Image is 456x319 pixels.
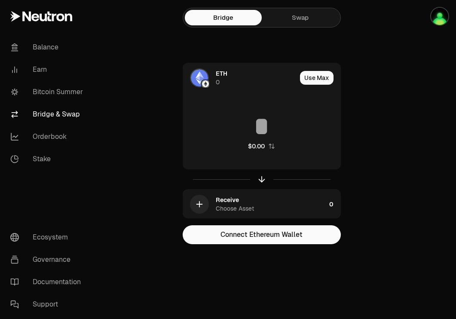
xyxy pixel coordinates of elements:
div: 0 [329,190,340,219]
a: Swap [262,10,339,25]
a: Documentation [3,271,93,293]
div: $0.00 [248,142,265,150]
a: Support [3,293,93,316]
div: ETH LogoEthereum LogoEthereum LogoETH0 [183,63,297,92]
button: Use Max [300,71,334,85]
a: Governance [3,248,93,271]
a: Bitcoin Summer [3,81,93,103]
button: ReceiveChoose Asset0 [183,190,340,219]
a: Earn [3,58,93,81]
button: Connect Ethereum Wallet [183,225,341,244]
div: Choose Asset [216,204,254,213]
a: Stake [3,148,93,170]
img: ETH Logo [191,69,208,86]
img: Atom Staking [431,8,448,25]
a: Bridge & Swap [3,103,93,126]
a: Ecosystem [3,226,93,248]
span: ETH [216,69,227,78]
div: ReceiveChoose Asset [183,190,326,219]
button: $0.00 [248,142,275,150]
a: Balance [3,36,93,58]
a: Orderbook [3,126,93,148]
a: Bridge [185,10,262,25]
div: 0 [216,78,220,86]
div: Receive [216,196,239,204]
img: Ethereum Logo [202,80,209,87]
